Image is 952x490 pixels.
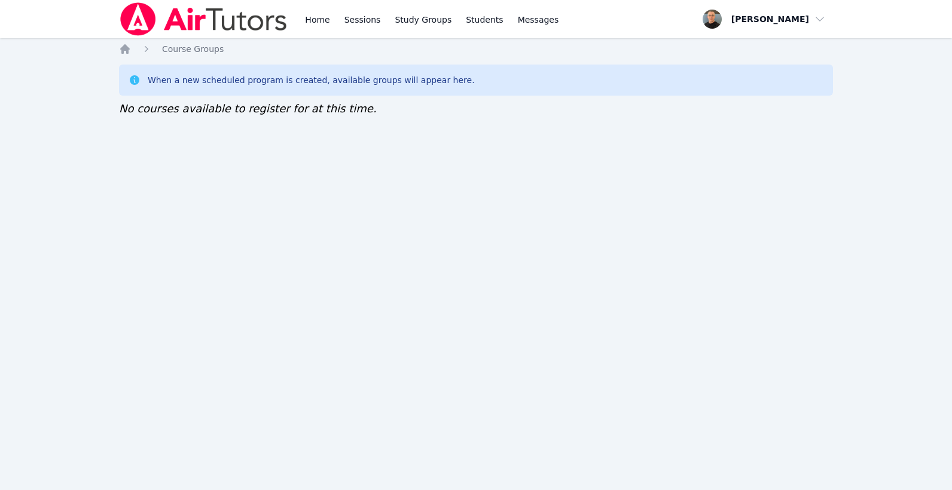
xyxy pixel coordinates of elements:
span: Course Groups [162,44,224,54]
a: Course Groups [162,43,224,55]
nav: Breadcrumb [119,43,833,55]
span: Messages [518,14,559,26]
div: When a new scheduled program is created, available groups will appear here. [148,74,475,86]
img: Air Tutors [119,2,288,36]
span: No courses available to register for at this time. [119,102,377,115]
